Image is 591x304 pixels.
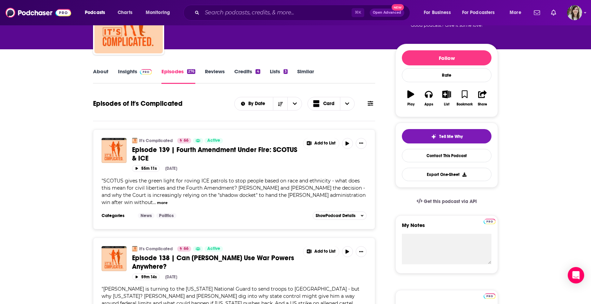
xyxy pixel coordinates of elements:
img: Episode 138 | Can Trump Use War Powers Anywhere? [102,246,127,271]
span: Card [323,101,334,106]
a: Pro website [484,292,496,299]
a: Charts [113,7,136,18]
h3: Categories [102,213,132,218]
a: It's Complicated [139,138,173,143]
button: more [157,200,168,206]
a: Contact This Podcast [402,149,491,162]
button: open menu [141,7,179,18]
span: For Podcasters [462,8,495,17]
div: Apps [424,102,433,106]
button: 59m 14s [132,274,160,280]
span: Add to List [314,249,336,254]
a: InsightsPodchaser Pro [118,68,152,84]
button: ShowPodcast Details [313,212,367,220]
a: News [138,213,155,218]
a: It's Complicated [139,246,173,252]
h1: Episodes of It's Complicated [93,99,183,108]
span: Episode 138 | Can [PERSON_NAME] Use War Powers Anywhere? [132,254,294,271]
button: open menu [287,97,302,110]
a: Similar [297,68,314,84]
a: Pro website [484,218,496,224]
button: open menu [505,7,530,18]
button: open menu [458,7,505,18]
button: 55m 11s [132,165,160,172]
button: Open AdvancedNew [370,9,404,17]
button: Share [474,86,491,111]
img: User Profile [567,5,582,20]
a: Lists3 [270,68,288,84]
span: ⌘ K [352,8,364,17]
span: By Date [248,101,267,106]
button: Show profile menu [567,5,582,20]
a: Episode 138 | Can [PERSON_NAME] Use War Powers Anywhere? [132,254,298,271]
button: Show More Button [303,246,339,257]
button: Bookmark [456,86,473,111]
span: Active [207,137,220,144]
a: Episode 139 | Fourth Amendment Under Fire: SCOTUS & ICE [132,145,298,163]
span: Show Podcast Details [316,213,355,218]
a: About [93,68,108,84]
button: open menu [235,101,273,106]
button: Sort Direction [273,97,287,110]
div: Rate [402,68,491,82]
a: Episode 139 | Fourth Amendment Under Fire: SCOTUS & ICE [102,138,127,163]
button: open menu [80,7,114,18]
input: Search podcasts, credits, & more... [202,7,352,18]
div: Bookmark [457,102,473,106]
span: Podcasts [85,8,105,17]
div: [DATE] [165,275,177,279]
button: tell me why sparkleTell Me Why [402,129,491,143]
button: Show More Button [356,246,367,257]
a: Get this podcast via API [411,193,482,210]
span: More [510,8,521,17]
button: Choose View [307,97,355,111]
span: ... [153,199,156,205]
a: Reviews [205,68,225,84]
div: Play [407,102,415,106]
span: SCOTUS gives the green light for roving ICE patrols to stop people based on race and ethnicity - ... [102,178,366,205]
a: Podchaser - Follow, Share and Rate Podcasts [5,6,71,19]
div: Open Intercom Messenger [568,267,584,283]
div: 4 [255,69,260,74]
div: 3 [284,69,288,74]
span: Tell Me Why [439,134,463,139]
span: Get this podcast via API [424,199,477,204]
a: 66 [177,246,191,252]
div: Share [478,102,487,106]
div: 276 [187,69,195,74]
span: Logged in as devinandrade [567,5,582,20]
a: 66 [177,138,191,143]
div: List [444,102,449,106]
span: New [392,4,404,11]
button: Show More Button [303,138,339,149]
div: [DATE] [165,166,177,171]
span: Monitoring [146,8,170,17]
a: Active [205,138,223,143]
img: tell me why sparkle [431,134,436,139]
button: List [438,86,456,111]
span: Episode 139 | Fourth Amendment Under Fire: SCOTUS & ICE [132,145,297,163]
a: Show notifications dropdown [548,7,559,18]
img: Podchaser Pro [484,219,496,224]
div: Search podcasts, credits, & more... [190,5,417,21]
label: My Notes [402,222,491,234]
button: Apps [420,86,437,111]
img: Podchaser Pro [140,69,152,75]
span: Charts [118,8,132,17]
span: Open Advanced [373,11,401,14]
a: Active [205,246,223,252]
button: Play [402,86,420,111]
span: " [102,178,366,205]
img: It's Complicated [132,246,137,252]
span: 66 [184,245,188,252]
img: It's Complicated [132,138,137,143]
a: Credits4 [234,68,260,84]
button: open menu [419,7,459,18]
h2: Choose List sort [234,97,302,111]
button: Export One-Sheet [402,168,491,181]
span: For Business [424,8,451,17]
